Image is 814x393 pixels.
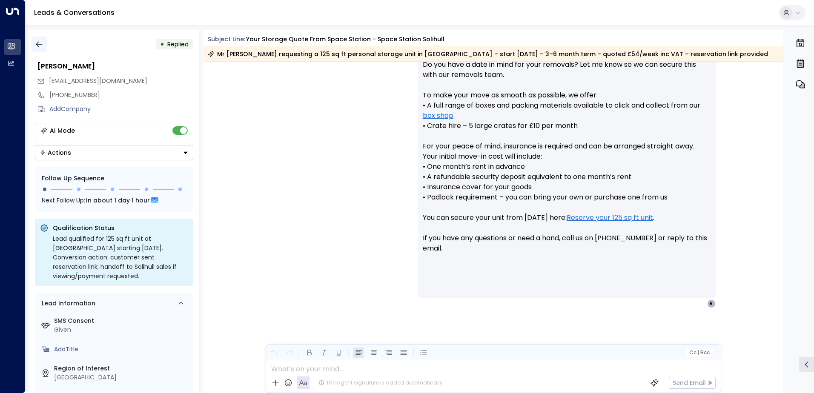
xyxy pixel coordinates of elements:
[269,347,279,358] button: Undo
[54,373,190,382] div: [GEOGRAPHIC_DATA]
[208,50,768,58] div: Mr [PERSON_NAME] requesting a 125 sq ft personal storage unit in [GEOGRAPHIC_DATA] – start [DATE]...
[86,196,150,205] span: In about 1 day 1 hour
[49,105,193,114] div: AddCompany
[697,350,699,356] span: |
[53,234,188,281] div: Lead qualified for 125 sq ft unit at [GEOGRAPHIC_DATA] starting [DATE]. Conversion action: custom...
[40,149,71,157] div: Actions
[49,77,147,85] span: [EMAIL_ADDRESS][DOMAIN_NAME]
[50,126,75,135] div: AI Mode
[49,77,147,85] span: robodar@aol.com
[208,35,245,43] span: Subject Line:
[34,8,115,17] a: Leads & Conversations
[54,364,190,373] label: Region of Interest
[54,345,190,354] div: AddTitle
[423,111,453,121] a: box shop
[689,350,709,356] span: Cc Bcc
[42,174,186,183] div: Follow Up Sequence
[685,349,713,357] button: Cc|Bcc
[54,325,190,334] div: Given
[35,145,193,160] button: Actions
[160,37,164,52] div: •
[707,299,716,308] div: R
[42,196,186,205] div: Next Follow Up:
[284,347,294,358] button: Redo
[567,213,653,223] a: Reserve your 125 sq ft unit
[54,316,190,325] label: SMS Consent
[37,61,193,71] div: [PERSON_NAME]
[167,40,189,48] span: Replied
[39,299,95,308] div: Lead Information
[318,379,443,387] div: The agent signature is added automatically
[49,91,193,100] div: [PHONE_NUMBER]
[53,224,188,232] p: Qualification Status
[246,35,444,44] div: Your storage quote from Space Station - Space Station Solihull
[35,145,193,160] div: Button group with a nested menu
